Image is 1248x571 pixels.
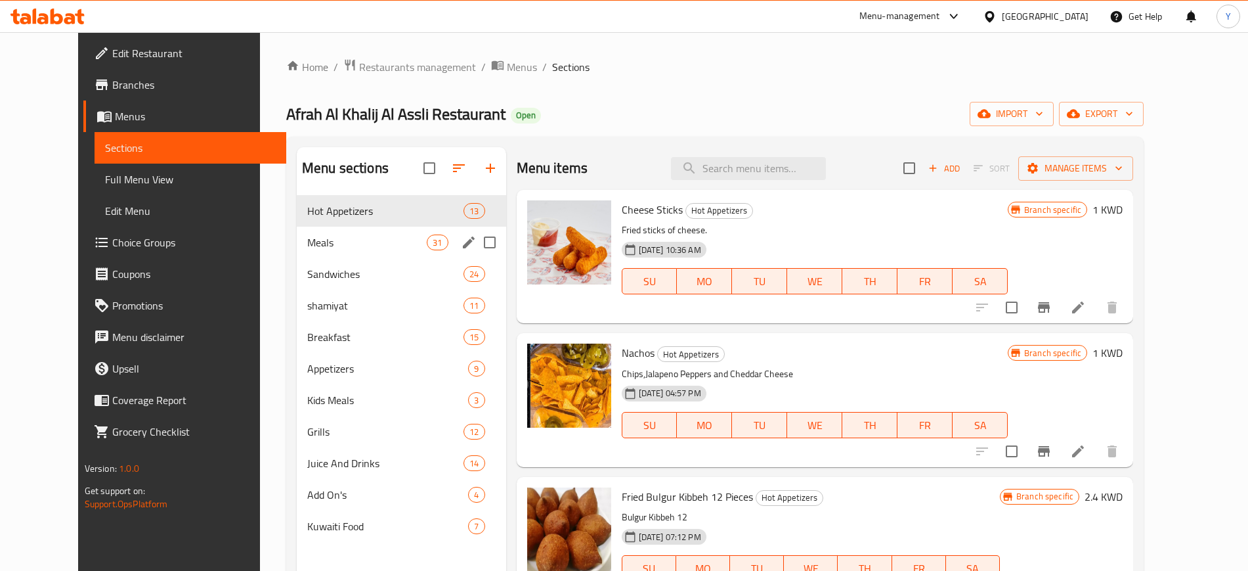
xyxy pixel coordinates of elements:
[105,140,276,156] span: Sections
[527,200,611,285] img: Cheese Sticks
[737,416,782,435] span: TU
[286,99,506,129] span: Afrah Al Khalij Al Assli Restaurant
[507,59,537,75] span: Menus
[83,69,286,101] a: Branches
[1028,436,1060,467] button: Branch-specific-item
[1070,444,1086,459] a: Edit menu item
[897,268,953,294] button: FR
[459,233,479,252] button: edit
[965,158,1018,179] span: Select section first
[307,455,463,471] span: Juice And Drinks
[1069,106,1133,122] span: export
[671,157,826,180] input: search
[475,152,506,184] button: Add section
[628,416,672,435] span: SU
[491,58,537,76] a: Menus
[1011,490,1079,503] span: Branch specific
[756,490,823,506] div: Hot Appetizers
[83,258,286,290] a: Coupons
[1096,436,1128,467] button: delete
[511,108,541,124] div: Open
[307,329,463,345] div: Breakfast
[542,59,547,75] li: /
[307,361,468,377] div: Appetizers
[1019,204,1087,216] span: Branch specific
[622,366,1008,382] p: Chips,Jalapeno Peppers and Cheddar Cheese
[297,416,506,447] div: Grills12
[481,59,486,75] li: /
[622,487,753,507] span: Fried Bulgur Kibbeh 12 Pieces
[527,344,611,428] img: Nachos
[463,203,484,219] div: items
[628,272,672,291] span: SU
[1028,292,1060,323] button: Branch-specific-item
[83,384,286,416] a: Coverage Report
[95,164,286,195] a: Full Menu View
[1029,160,1123,177] span: Manage items
[307,518,468,534] div: Kuwaiti Food
[95,132,286,164] a: Sections
[622,412,678,438] button: SU
[83,37,286,69] a: Edit Restaurant
[848,416,892,435] span: TH
[297,227,506,258] div: Meals31edit
[85,460,117,477] span: Version:
[658,347,724,362] span: Hot Appetizers
[469,394,484,407] span: 3
[464,331,484,344] span: 15
[756,490,823,505] span: Hot Appetizers
[83,353,286,384] a: Upsell
[427,235,448,250] div: items
[1059,102,1144,126] button: export
[297,195,506,227] div: Hot Appetizers13
[307,392,468,408] span: Kids Meals
[970,102,1054,126] button: import
[469,363,484,375] span: 9
[998,438,1025,465] span: Select to update
[468,487,484,503] div: items
[464,205,484,217] span: 13
[83,321,286,353] a: Menu disclaimer
[1019,347,1087,359] span: Branch specific
[682,416,727,435] span: MO
[112,298,276,313] span: Promotions
[464,300,484,312] span: 11
[685,203,753,219] div: Hot Appetizers
[85,495,168,513] a: Support.OpsPlatform
[732,268,787,294] button: TU
[112,45,276,61] span: Edit Restaurant
[105,203,276,219] span: Edit Menu
[443,152,475,184] span: Sort sections
[634,531,706,543] span: [DATE] 07:12 PM
[112,266,276,282] span: Coupons
[307,266,463,282] span: Sandwiches
[1092,200,1123,219] h6: 1 KWD
[1085,488,1123,506] h6: 2.4 KWD
[307,487,468,503] span: Add On's
[463,298,484,313] div: items
[787,412,842,438] button: WE
[686,203,752,218] span: Hot Appetizers
[427,237,447,249] span: 31
[112,392,276,408] span: Coverage Report
[787,268,842,294] button: WE
[622,200,683,219] span: Cheese Sticks
[953,412,1008,438] button: SA
[307,235,427,250] span: Meals
[732,412,787,438] button: TU
[307,203,463,219] div: Hot Appetizers
[923,158,965,179] span: Add item
[622,343,655,363] span: Nachos
[657,346,725,362] div: Hot Appetizers
[85,482,145,499] span: Get support on:
[1096,292,1128,323] button: delete
[953,268,1008,294] button: SA
[297,511,506,542] div: Kuwaiti Food7
[980,106,1043,122] span: import
[112,235,276,250] span: Choice Groups
[958,272,1002,291] span: SA
[464,268,484,281] span: 24
[463,266,484,282] div: items
[926,161,962,176] span: Add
